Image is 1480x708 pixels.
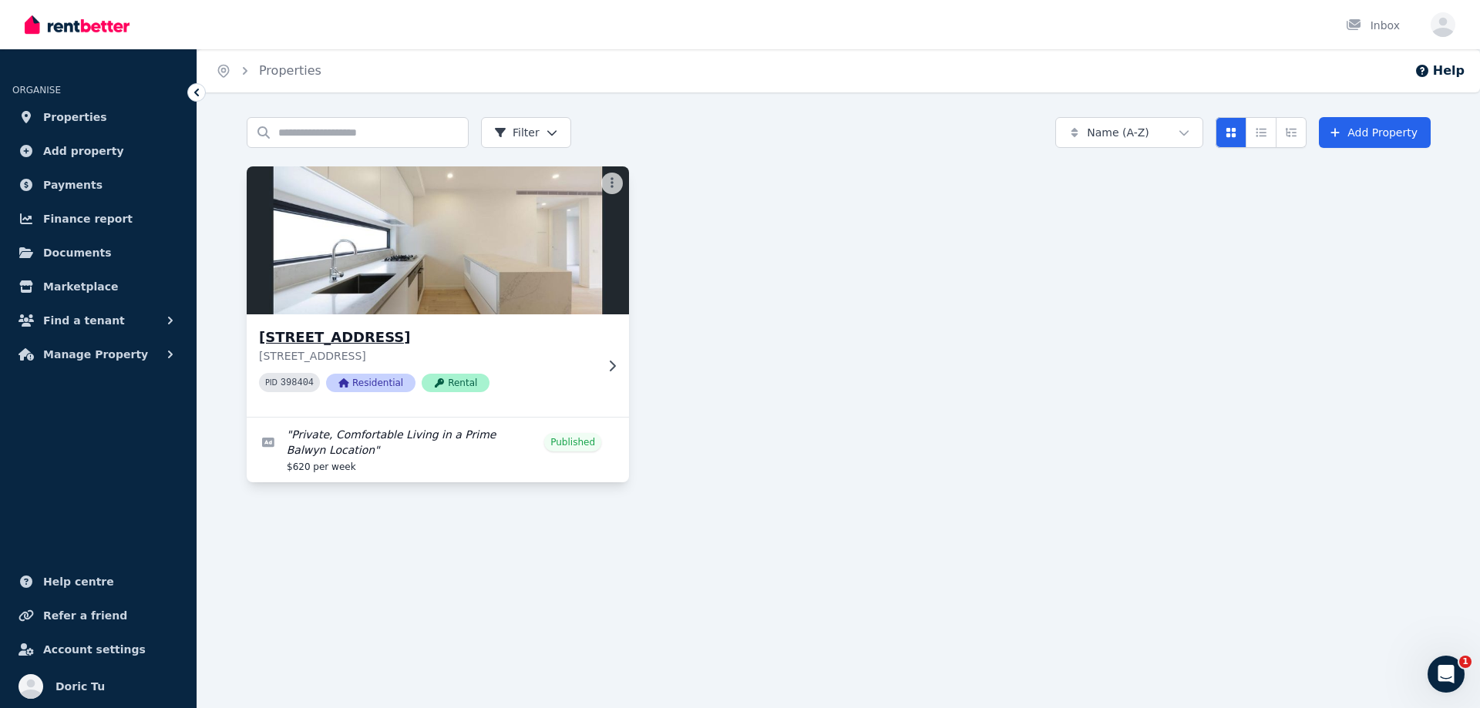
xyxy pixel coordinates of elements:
[237,163,639,318] img: 101/198 Whitehorse Rd, Balwyn
[12,271,184,302] a: Marketplace
[259,348,595,364] p: [STREET_ADDRESS]
[12,136,184,166] a: Add property
[43,345,148,364] span: Manage Property
[12,600,184,631] a: Refer a friend
[494,125,540,140] span: Filter
[43,640,146,659] span: Account settings
[12,634,184,665] a: Account settings
[422,374,489,392] span: Rental
[12,85,61,96] span: ORGANISE
[43,243,112,262] span: Documents
[43,606,127,625] span: Refer a friend
[1087,125,1149,140] span: Name (A-Z)
[55,677,105,696] span: Doric Tu
[12,305,184,336] button: Find a tenant
[1428,656,1465,693] iframe: Intercom live chat
[1346,18,1400,33] div: Inbox
[1216,117,1246,148] button: Card view
[12,102,184,133] a: Properties
[1319,117,1431,148] a: Add Property
[1414,62,1465,80] button: Help
[1276,117,1307,148] button: Expanded list view
[281,377,314,388] code: 398404
[43,311,125,330] span: Find a tenant
[197,49,340,92] nav: Breadcrumb
[43,108,107,126] span: Properties
[12,203,184,234] a: Finance report
[481,117,571,148] button: Filter
[1459,656,1472,668] span: 1
[1246,117,1276,148] button: Compact list view
[12,339,184,370] button: Manage Property
[43,572,114,591] span: Help centre
[265,378,277,387] small: PID
[25,13,129,36] img: RentBetter
[12,566,184,597] a: Help centre
[43,176,103,194] span: Payments
[247,418,629,482] a: Edit listing: Private, Comfortable Living in a Prime Balwyn Location
[326,374,415,392] span: Residential
[259,63,321,78] a: Properties
[43,210,133,228] span: Finance report
[1216,117,1307,148] div: View options
[247,166,629,417] a: 101/198 Whitehorse Rd, Balwyn[STREET_ADDRESS][STREET_ADDRESS]PID 398404ResidentialRental
[43,142,124,160] span: Add property
[12,237,184,268] a: Documents
[1055,117,1203,148] button: Name (A-Z)
[43,277,118,296] span: Marketplace
[601,173,623,194] button: More options
[259,327,595,348] h3: [STREET_ADDRESS]
[12,169,184,200] a: Payments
